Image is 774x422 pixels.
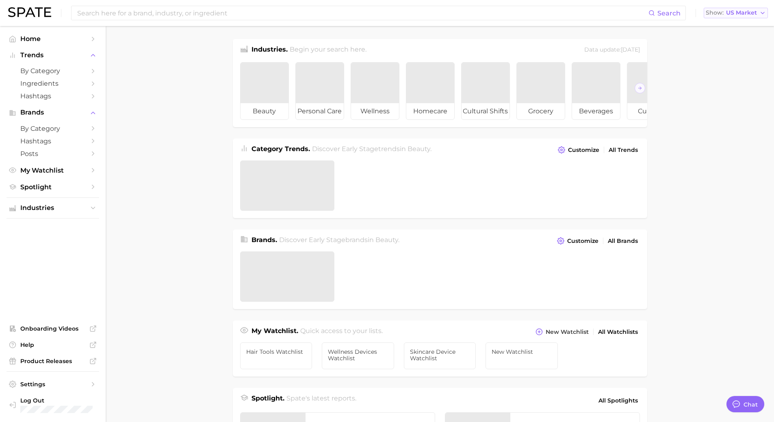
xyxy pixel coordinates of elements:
[300,326,383,338] h2: Quick access to your lists.
[572,103,620,119] span: beverages
[375,236,398,244] span: beauty
[20,167,85,174] span: My Watchlist
[279,236,399,244] span: Discover Early Stage brands in .
[7,49,99,61] button: Trends
[7,339,99,351] a: Help
[322,342,394,369] a: Wellness Devices Watchlist
[7,65,99,77] a: by Category
[606,236,640,247] a: All Brands
[704,8,768,18] button: ShowUS Market
[20,52,85,59] span: Trends
[7,355,99,367] a: Product Releases
[7,77,99,90] a: Ingredients
[7,181,99,193] a: Spotlight
[7,202,99,214] button: Industries
[568,147,599,154] span: Customize
[556,144,601,156] button: Customize
[351,62,399,120] a: wellness
[20,341,85,348] span: Help
[251,394,284,407] h1: Spotlight.
[20,183,85,191] span: Spotlight
[241,103,288,119] span: beauty
[492,348,552,355] span: New Watchlist
[20,381,85,388] span: Settings
[627,62,676,120] a: culinary
[627,103,675,119] span: culinary
[76,6,648,20] input: Search here for a brand, industry, or ingredient
[657,9,681,17] span: Search
[251,236,277,244] span: Brands .
[8,7,51,17] img: SPATE
[7,147,99,160] a: Posts
[7,106,99,119] button: Brands
[20,125,85,132] span: by Category
[20,80,85,87] span: Ingredients
[20,150,85,158] span: Posts
[20,397,93,404] span: Log Out
[351,103,399,119] span: wellness
[406,62,455,120] a: homecare
[20,67,85,75] span: by Category
[555,235,600,247] button: Customize
[406,103,454,119] span: homecare
[251,326,298,338] h1: My Watchlist.
[572,62,620,120] a: beverages
[7,122,99,135] a: by Category
[7,164,99,177] a: My Watchlist
[20,35,85,43] span: Home
[726,11,757,15] span: US Market
[290,45,366,56] h2: Begin your search here.
[404,342,476,369] a: Skincare Device Watchlist
[533,326,590,338] button: New Watchlist
[296,103,344,119] span: personal care
[7,135,99,147] a: Hashtags
[240,62,289,120] a: beauty
[517,103,565,119] span: grocery
[251,145,310,153] span: Category Trends .
[635,83,645,93] button: Scroll Right
[286,394,356,407] h2: Spate's latest reports.
[584,45,640,56] div: Data update: [DATE]
[240,342,312,369] a: Hair Tools Watchlist
[20,137,85,145] span: Hashtags
[246,348,306,355] span: Hair Tools Watchlist
[408,145,430,153] span: beauty
[7,378,99,390] a: Settings
[20,204,85,212] span: Industries
[567,238,598,245] span: Customize
[461,62,510,120] a: cultural shifts
[598,396,638,405] span: All Spotlights
[596,394,640,407] a: All Spotlights
[20,109,85,116] span: Brands
[607,145,640,156] a: All Trends
[7,32,99,45] a: Home
[20,92,85,100] span: Hashtags
[410,348,470,361] span: Skincare Device Watchlist
[596,327,640,338] a: All Watchlists
[251,45,288,56] h1: Industries.
[20,357,85,365] span: Product Releases
[312,145,431,153] span: Discover Early Stage trends in .
[546,329,589,335] span: New Watchlist
[516,62,565,120] a: grocery
[609,147,638,154] span: All Trends
[706,11,724,15] span: Show
[462,103,509,119] span: cultural shifts
[7,90,99,102] a: Hashtags
[328,348,388,361] span: Wellness Devices Watchlist
[7,394,99,416] a: Log out. Currently logged in with e-mail pryan@sharkninja.com.
[486,342,558,369] a: New Watchlist
[295,62,344,120] a: personal care
[20,325,85,332] span: Onboarding Videos
[598,329,638,335] span: All Watchlists
[7,322,99,335] a: Onboarding Videos
[608,238,638,245] span: All Brands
